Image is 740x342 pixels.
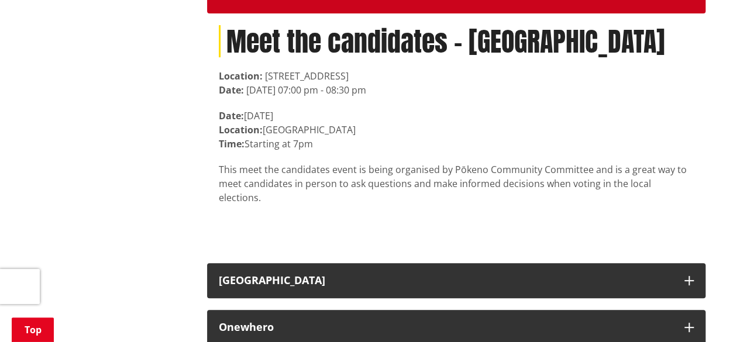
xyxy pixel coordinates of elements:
strong: Location: [219,70,263,82]
div: Onewhero [219,322,673,333]
p: [DATE] [GEOGRAPHIC_DATA] Starting at 7pm [219,109,694,151]
strong: Location: [219,123,263,136]
iframe: Messenger Launcher [686,293,728,335]
time: [DATE] 07:00 pm - 08:30 pm [246,84,366,96]
button: [GEOGRAPHIC_DATA] [207,263,705,298]
div: [GEOGRAPHIC_DATA] [219,275,673,286]
a: Top [12,317,54,342]
strong: Date: [219,109,244,122]
strong: Time: [219,137,245,150]
h1: Meet the candidates - [GEOGRAPHIC_DATA] [219,25,694,57]
span: [STREET_ADDRESS] [265,70,349,82]
p: This meet the candidates event is being organised by Pōkeno Community Committee and is a great wa... [219,163,694,205]
strong: Date: [219,84,244,96]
